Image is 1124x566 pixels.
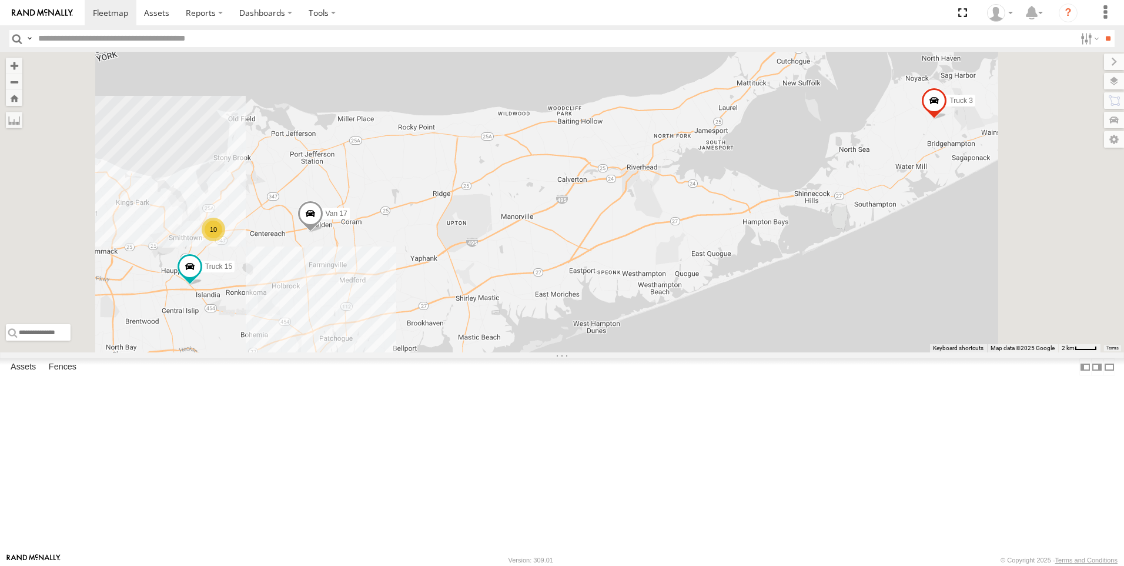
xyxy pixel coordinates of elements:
[509,557,553,564] div: Version: 309.01
[1062,345,1075,351] span: 2 km
[12,9,73,17] img: rand-logo.svg
[1103,358,1115,375] label: Hide Summary Table
[205,262,232,271] span: Truck 15
[6,74,22,90] button: Zoom out
[1079,358,1091,375] label: Dock Summary Table to the Left
[5,359,42,375] label: Assets
[6,90,22,106] button: Zoom Home
[1106,346,1119,351] a: Terms (opens in new tab)
[202,218,225,241] div: 10
[326,209,347,217] span: Van 17
[983,4,1017,22] div: Barbara Muller
[1104,131,1124,148] label: Map Settings
[991,345,1055,351] span: Map data ©2025 Google
[43,359,82,375] label: Fences
[6,554,61,566] a: Visit our Website
[933,344,983,352] button: Keyboard shortcuts
[1076,30,1101,47] label: Search Filter Options
[949,96,973,104] span: Truck 3
[1058,344,1100,352] button: Map Scale: 2 km per 34 pixels
[6,58,22,74] button: Zoom in
[6,112,22,128] label: Measure
[1055,557,1118,564] a: Terms and Conditions
[1059,4,1078,22] i: ?
[1001,557,1118,564] div: © Copyright 2025 -
[1091,358,1103,375] label: Dock Summary Table to the Right
[25,30,34,47] label: Search Query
